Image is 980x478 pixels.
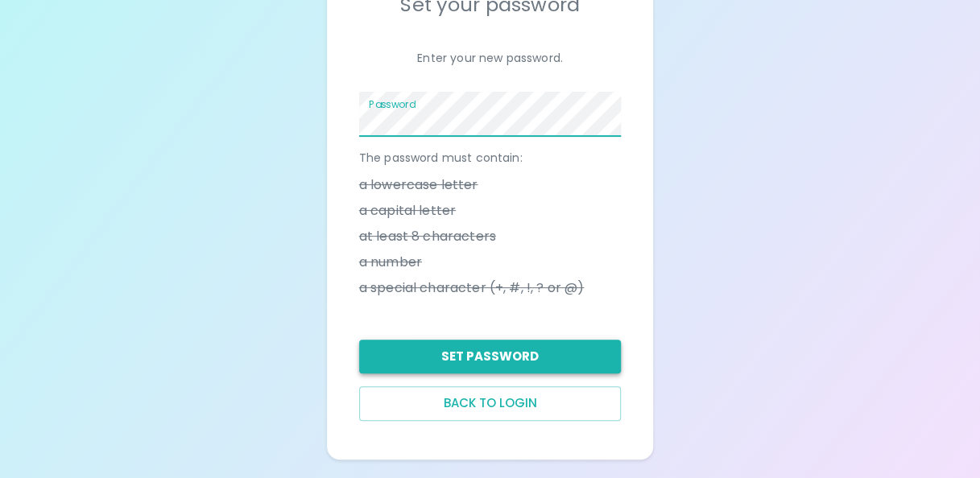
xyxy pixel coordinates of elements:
[359,386,622,420] button: Back to login
[359,150,622,166] p: The password must contain:
[359,227,496,246] span: at least 8 characters
[359,50,622,66] p: Enter your new password.
[359,278,585,298] span: a special character (+, #, !, ? or @)
[359,253,422,272] span: a number
[359,175,478,195] span: a lowercase letter
[359,340,622,373] button: Set Password
[359,201,456,220] span: a capital letter
[369,97,416,111] label: Password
